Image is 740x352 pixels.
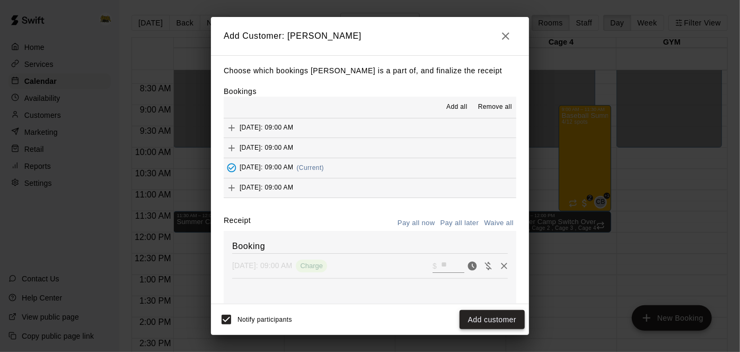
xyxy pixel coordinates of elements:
span: [DATE]: 09:00 AM [240,124,294,131]
span: Add [224,183,240,191]
button: Remove [496,258,512,274]
h6: Booking [232,239,508,253]
button: Add customer [460,310,525,330]
button: Waive all [481,215,516,231]
button: Add[DATE]: 09:00 AM [224,118,516,138]
p: $ [433,261,437,271]
span: Pay now [464,261,480,270]
button: Add all [440,99,474,116]
button: Add[DATE]: 09:00 AM [224,138,516,158]
p: Choose which bookings [PERSON_NAME] is a part of, and finalize the receipt [224,64,516,78]
label: Bookings [224,87,257,96]
button: Added - Collect Payment [224,160,240,176]
button: Added - Collect Payment[DATE]: 09:00 AM(Current) [224,158,516,178]
span: [DATE]: 09:00 AM [240,164,294,171]
span: Add all [446,102,468,113]
span: Remove all [478,102,512,113]
span: Add [224,123,240,131]
span: [DATE]: 09:00 AM [240,184,294,191]
span: Notify participants [237,316,292,323]
button: Remove all [474,99,516,116]
span: Add [224,143,240,151]
button: Add[DATE]: 09:00 AM [224,178,516,198]
h2: Add Customer: [PERSON_NAME] [211,17,529,55]
span: [DATE]: 09:00 AM [240,144,294,151]
button: Pay all later [438,215,482,231]
span: Waive payment [480,261,496,270]
label: Receipt [224,215,251,231]
p: [DATE]: 09:00 AM [232,260,292,271]
span: (Current) [297,164,324,171]
button: Pay all now [395,215,438,231]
